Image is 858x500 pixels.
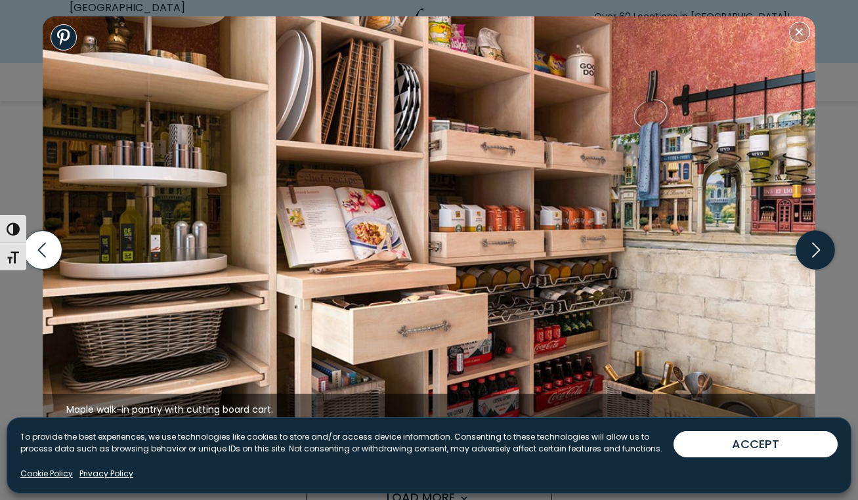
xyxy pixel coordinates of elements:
[674,431,838,457] button: ACCEPT
[20,468,73,480] a: Cookie Policy
[43,16,815,427] img: Maple walk-in pantry with cutting board cart.
[43,394,815,427] figcaption: Maple walk-in pantry with cutting board cart.
[79,468,133,480] a: Privacy Policy
[789,22,810,43] button: Close modal
[20,431,674,455] p: To provide the best experiences, we use technologies like cookies to store and/or access device i...
[51,24,77,51] a: Share to Pinterest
